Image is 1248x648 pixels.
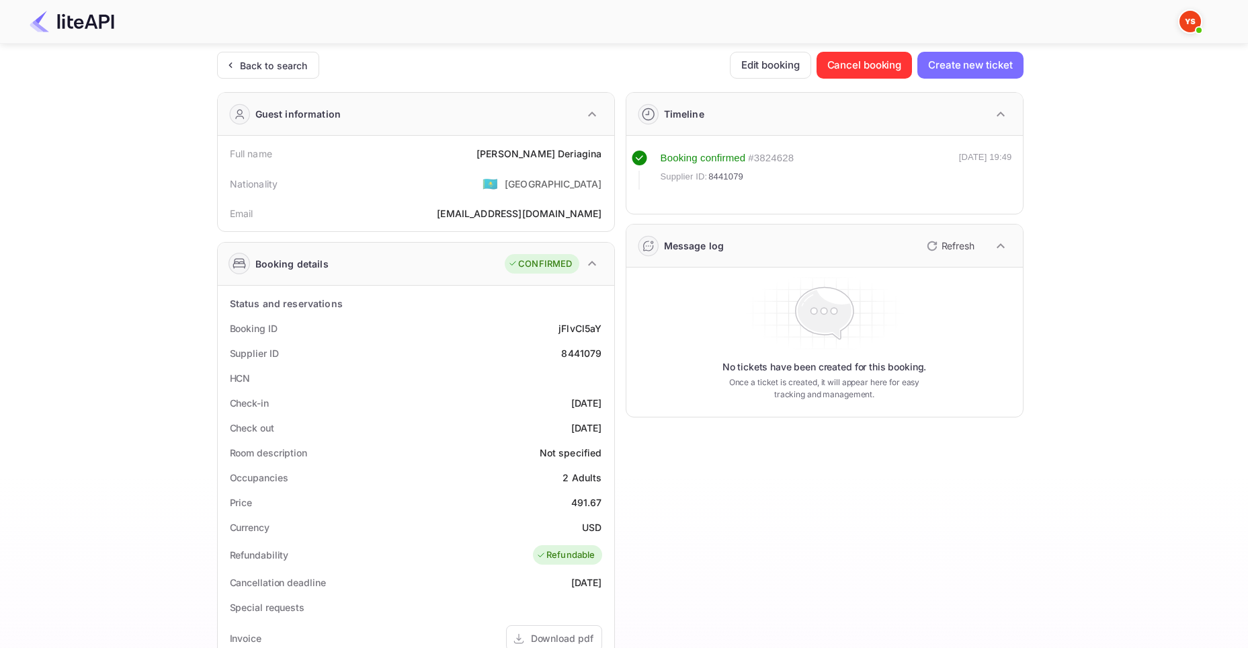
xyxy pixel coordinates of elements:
div: Booking details [255,257,329,271]
div: Back to search [240,58,308,73]
div: Booking confirmed [661,151,746,166]
div: [PERSON_NAME] Deriagina [476,147,601,161]
button: Cancel booking [817,52,913,79]
p: Once a ticket is created, it will appear here for easy tracking and management. [718,376,931,401]
div: 2 Adults [563,471,601,485]
div: CONFIRMED [508,257,572,271]
div: Refundability [230,548,289,562]
div: Nationality [230,177,278,191]
div: USD [582,520,601,534]
div: Not specified [540,446,602,460]
div: # 3824628 [748,151,794,166]
div: Guest information [255,107,341,121]
div: Invoice [230,631,261,645]
div: Timeline [664,107,704,121]
div: [DATE] [571,575,602,590]
button: Edit booking [730,52,811,79]
div: jFlvCl5aY [558,321,601,335]
div: Check-in [230,396,269,410]
div: Currency [230,520,269,534]
span: Supplier ID: [661,170,708,184]
p: Refresh [942,239,974,253]
div: [DATE] 19:49 [959,151,1012,190]
div: Price [230,495,253,510]
button: Refresh [919,235,980,257]
img: LiteAPI Logo [30,11,114,32]
p: No tickets have been created for this booking. [722,360,927,374]
div: 8441079 [561,346,601,360]
span: United States [483,171,498,196]
div: [GEOGRAPHIC_DATA] [505,177,602,191]
div: HCN [230,371,251,385]
div: Cancellation deadline [230,575,326,590]
div: Supplier ID [230,346,279,360]
div: 491.67 [571,495,602,510]
div: Email [230,206,253,220]
div: Booking ID [230,321,278,335]
div: Check out [230,421,274,435]
div: Download pdf [531,631,593,645]
div: Full name [230,147,272,161]
div: Refundable [536,549,595,562]
div: [EMAIL_ADDRESS][DOMAIN_NAME] [437,206,601,220]
div: [DATE] [571,421,602,435]
button: Create new ticket [917,52,1023,79]
div: Room description [230,446,307,460]
div: [DATE] [571,396,602,410]
div: Status and reservations [230,296,343,311]
img: Yandex Support [1179,11,1201,32]
span: 8441079 [708,170,743,184]
div: Message log [664,239,724,253]
div: Occupancies [230,471,288,485]
div: Special requests [230,600,304,614]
